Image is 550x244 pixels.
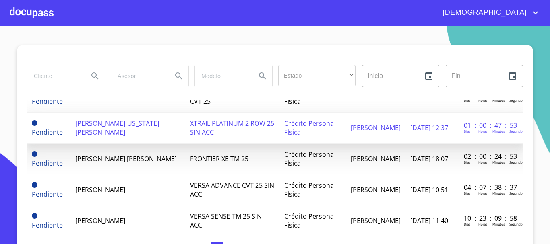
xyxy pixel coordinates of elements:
span: [PERSON_NAME] [351,185,401,194]
span: [DATE] 11:40 [410,216,448,225]
p: 04 : 07 : 38 : 37 [464,183,518,192]
span: [DATE] 18:07 [410,154,448,163]
p: Horas [478,160,487,164]
span: [DATE] 12:37 [410,123,448,132]
p: Segundos [509,129,524,133]
p: Minutos [492,222,505,226]
span: Pendiente [32,120,37,126]
p: Segundos [509,191,524,195]
span: Crédito Persona Física [284,119,334,137]
p: Dias [464,222,470,226]
span: Crédito Persona Física [284,181,334,199]
p: 01 : 00 : 47 : 53 [464,121,518,130]
p: Horas [478,129,487,133]
span: FRONTIER XE TM 25 [190,154,248,163]
span: Pendiente [32,151,37,157]
p: 02 : 00 : 24 : 53 [464,152,518,161]
p: 10 : 23 : 09 : 58 [464,214,518,223]
input: search [111,65,166,87]
span: Pendiente [32,190,63,199]
span: [PERSON_NAME] [PERSON_NAME] [75,154,177,163]
span: VERSA SENSE TM 25 SIN ACC [190,212,262,230]
button: Search [85,66,105,86]
span: Pendiente [32,159,63,168]
p: Segundos [509,222,524,226]
span: [DATE] 10:51 [410,185,448,194]
span: [PERSON_NAME] [351,123,401,132]
span: [PERSON_NAME] [75,185,125,194]
input: search [195,65,250,87]
span: Pendiente [32,128,63,137]
p: Segundos [509,160,524,164]
span: Pendiente [32,213,37,219]
span: XTRAIL PLATINUM 2 ROW 25 SIN ACC [190,119,274,137]
p: Dias [464,98,470,103]
p: Segundos [509,98,524,103]
span: Crédito Persona Física [284,212,334,230]
input: search [27,65,82,87]
p: Minutos [492,129,505,133]
span: Pendiente [32,97,63,106]
span: [PERSON_NAME] [75,216,125,225]
p: Minutos [492,160,505,164]
button: account of current user [436,6,540,19]
span: Pendiente [32,221,63,230]
span: Pendiente [32,182,37,188]
p: Dias [464,160,470,164]
p: Minutos [492,98,505,103]
div: ​ [278,65,356,86]
span: [PERSON_NAME] [351,154,401,163]
span: Crédito Persona Física [284,150,334,168]
p: Minutos [492,191,505,195]
span: [PERSON_NAME] [351,216,401,225]
p: Horas [478,222,487,226]
p: Dias [464,191,470,195]
span: [DEMOGRAPHIC_DATA] [436,6,531,19]
span: VERSA ADVANCE CVT 25 SIN ACC [190,181,274,199]
button: Search [253,66,272,86]
p: Horas [478,98,487,103]
span: [PERSON_NAME][US_STATE] [PERSON_NAME] [75,119,159,137]
button: Search [169,66,188,86]
p: Dias [464,129,470,133]
p: Horas [478,191,487,195]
